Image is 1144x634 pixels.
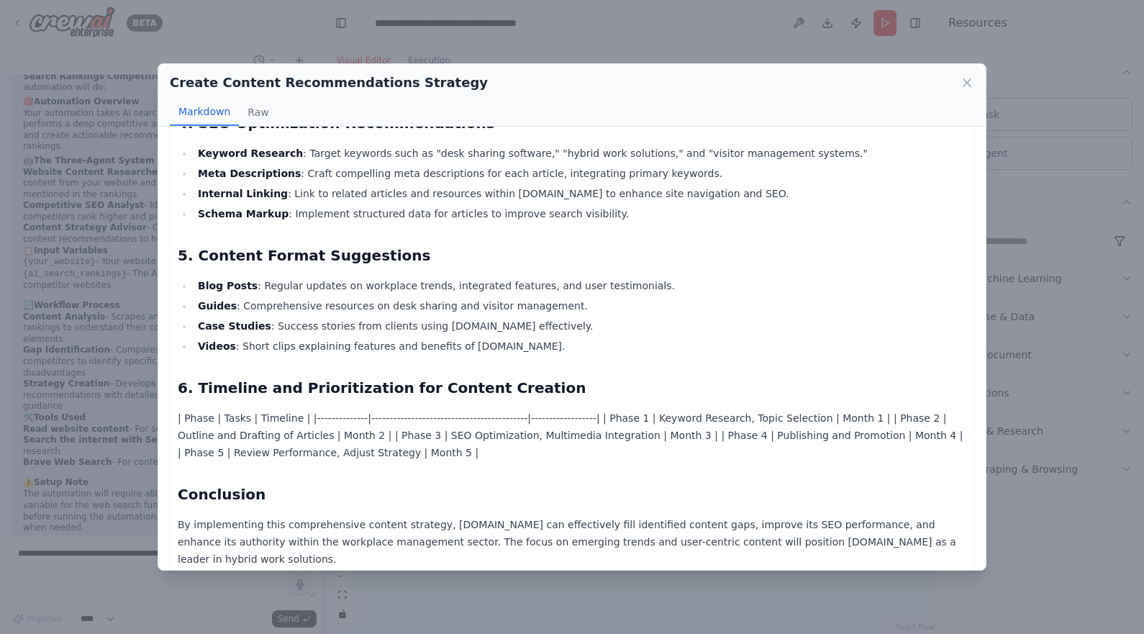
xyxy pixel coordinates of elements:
[198,208,289,219] strong: Schema Markup
[170,73,488,93] h2: Create Content Recommendations Strategy
[198,148,303,159] strong: Keyword Research
[198,300,237,312] strong: Guides
[178,516,966,568] p: By implementing this comprehensive content strategy, [DOMAIN_NAME] can effectively fill identifie...
[194,317,966,335] li: : Success stories from clients using [DOMAIN_NAME] effectively.
[198,320,271,332] strong: Case Studies
[194,297,966,314] li: : Comprehensive resources on desk sharing and visitor management.
[198,340,236,352] strong: Videos
[194,338,966,355] li: : Short clips explaining features and benefits of [DOMAIN_NAME].
[194,205,966,222] li: : Implement structured data for articles to improve search visibility.
[178,378,966,398] h2: 6. Timeline and Prioritization for Content Creation
[178,245,966,266] h2: 5. Content Format Suggestions
[198,280,258,291] strong: Blog Posts
[178,409,966,461] p: | Phase | Tasks | Timeline | |--------------|-------------------------------------------|--------...
[198,188,288,199] strong: Internal Linking
[194,165,966,182] li: : Craft compelling meta descriptions for each article, integrating primary keywords.
[194,277,966,294] li: : Regular updates on workplace trends, integrated features, and user testimonials.
[170,99,239,126] button: Markdown
[194,185,966,202] li: : Link to related articles and resources within [DOMAIN_NAME] to enhance site navigation and SEO.
[194,145,966,162] li: : Target keywords such as "desk sharing software," "hybrid work solutions," and "visitor manageme...
[198,168,301,179] strong: Meta Descriptions
[239,99,277,126] button: Raw
[178,484,966,504] h2: Conclusion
